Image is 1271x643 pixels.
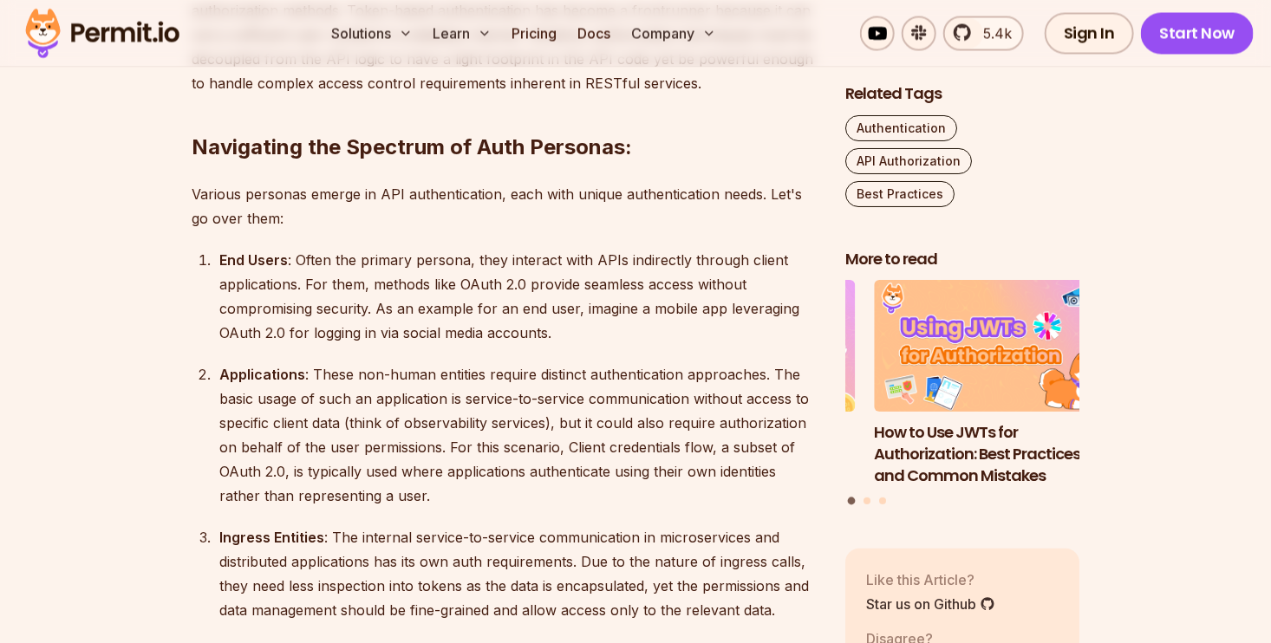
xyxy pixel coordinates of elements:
[622,422,856,465] h3: A Guide to Bearer Tokens: JWT vs. Opaque Tokens
[1141,12,1255,54] a: Start Now
[219,251,288,269] strong: End Users
[866,569,995,590] p: Like this Article?
[874,422,1108,486] h3: How to Use JWTs for Authorization: Best Practices and Common Mistakes
[192,182,818,231] p: Various personas emerge in API authentication, each with unique authentication needs. Let's go ov...
[848,497,856,505] button: Go to slide 1
[17,3,187,62] img: Permit logo
[219,248,818,345] div: : Often the primary persona, they interact with APIs indirectly through client applications. For ...
[1045,12,1134,54] a: Sign In
[219,525,818,622] div: : The internal service-to-service communication in microservices and distributed applications has...
[219,362,818,508] div: : These non-human entities require distinct authentication approaches. The basic usage of such an...
[973,23,1012,43] span: 5.4k
[192,134,632,159] strong: Navigating the Spectrum of Auth Personas:
[505,16,564,50] a: Pricing
[943,16,1024,50] a: 5.4k
[625,16,723,50] button: Company
[864,497,870,504] button: Go to slide 2
[622,281,856,487] li: 3 of 3
[845,249,1079,270] h2: More to read
[879,497,886,504] button: Go to slide 3
[845,181,955,207] a: Best Practices
[571,16,618,50] a: Docs
[845,115,957,141] a: Authentication
[845,148,972,174] a: API Authorization
[845,281,1079,508] div: Posts
[874,281,1108,487] a: How to Use JWTs for Authorization: Best Practices and Common MistakesHow to Use JWTs for Authoriz...
[219,529,324,546] strong: Ingress Entities
[427,16,499,50] button: Learn
[325,16,420,50] button: Solutions
[866,594,995,614] a: Star us on Github
[219,366,305,383] strong: Applications
[622,281,856,412] img: A Guide to Bearer Tokens: JWT vs. Opaque Tokens
[874,281,1108,412] img: How to Use JWTs for Authorization: Best Practices and Common Mistakes
[874,281,1108,487] li: 1 of 3
[845,83,1079,105] h2: Related Tags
